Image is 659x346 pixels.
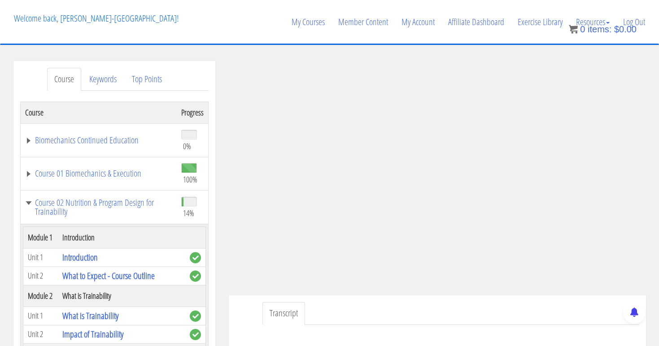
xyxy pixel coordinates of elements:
p: Welcome back, [PERSON_NAME]-[GEOGRAPHIC_DATA]! [7,0,185,36]
span: complete [190,329,201,340]
img: icon11.png [569,25,578,34]
a: Course 02 Nutrition & Program Design for Trainability [25,198,172,216]
span: 14% [183,208,194,218]
td: Unit 1 [23,248,58,266]
span: 0% [183,141,191,151]
span: complete [190,252,201,263]
a: Exercise Library [511,0,569,44]
td: Unit 1 [23,306,58,325]
th: Introduction [58,226,185,248]
a: Course [47,68,81,91]
td: Unit 2 [23,266,58,285]
th: Module 2 [23,285,58,306]
th: Progress [177,102,209,123]
a: Introduction [62,251,98,263]
a: Transcript [262,302,305,325]
a: 0 items: $0.00 [569,24,637,34]
a: Member Content [332,0,395,44]
a: What to Expect - Course Outline [62,270,155,282]
span: 0 [580,24,585,34]
span: 100% [183,174,197,184]
a: What is Trainability [62,310,118,322]
span: $ [614,24,619,34]
span: complete [190,271,201,282]
a: Impact of Trainability [62,328,123,340]
td: Unit 2 [23,325,58,343]
span: complete [190,311,201,322]
a: Affiliate Dashboard [441,0,511,44]
a: Top Points [125,68,169,91]
th: What is Trainability [58,285,185,306]
a: Course 01 Biomechanics & Execution [25,169,172,178]
a: Keywords [82,68,124,91]
span: items: [588,24,611,34]
th: Course [20,102,177,123]
a: Biomechanics Continued Education [25,136,172,145]
a: Log Out [616,0,652,44]
a: My Courses [285,0,332,44]
a: My Account [395,0,441,44]
a: Resources [569,0,616,44]
th: Module 1 [23,226,58,248]
bdi: 0.00 [614,24,637,34]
